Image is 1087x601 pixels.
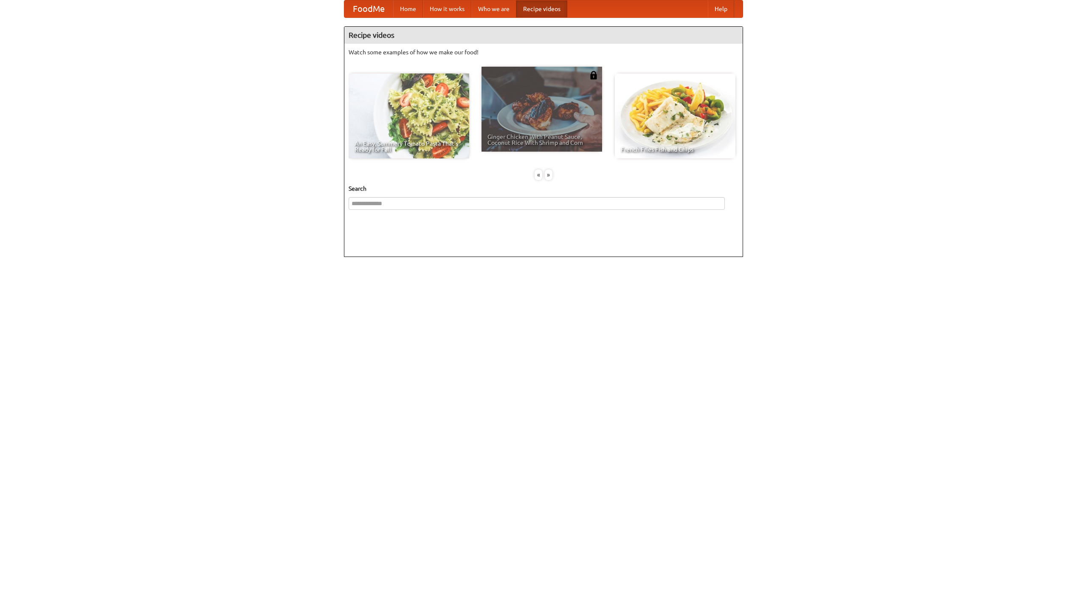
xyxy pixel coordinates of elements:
[349,73,469,158] a: An Easy, Summery Tomato Pasta That's Ready for Fall
[471,0,516,17] a: Who we are
[349,48,738,56] p: Watch some examples of how we make our food!
[393,0,423,17] a: Home
[349,184,738,193] h5: Search
[344,27,743,44] h4: Recipe videos
[423,0,471,17] a: How it works
[708,0,734,17] a: Help
[545,169,552,180] div: »
[615,73,735,158] a: French Fries Fish and Chips
[355,141,463,152] span: An Easy, Summery Tomato Pasta That's Ready for Fall
[535,169,542,180] div: «
[344,0,393,17] a: FoodMe
[621,147,729,152] span: French Fries Fish and Chips
[516,0,567,17] a: Recipe videos
[589,71,598,79] img: 483408.png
